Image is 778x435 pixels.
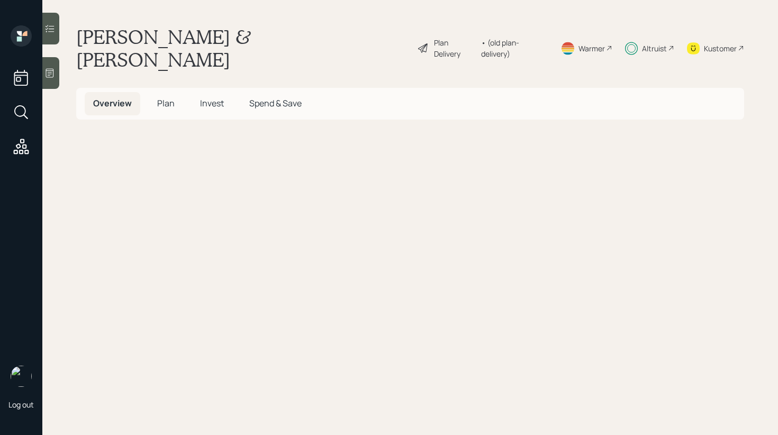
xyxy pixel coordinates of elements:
[157,97,175,109] span: Plan
[249,97,302,109] span: Spend & Save
[578,43,605,54] div: Warmer
[704,43,737,54] div: Kustomer
[11,366,32,387] img: retirable_logo.png
[434,37,476,59] div: Plan Delivery
[200,97,224,109] span: Invest
[642,43,667,54] div: Altruist
[93,97,132,109] span: Overview
[8,400,34,410] div: Log out
[76,25,409,71] h1: [PERSON_NAME] & [PERSON_NAME]
[481,37,548,59] div: • (old plan-delivery)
